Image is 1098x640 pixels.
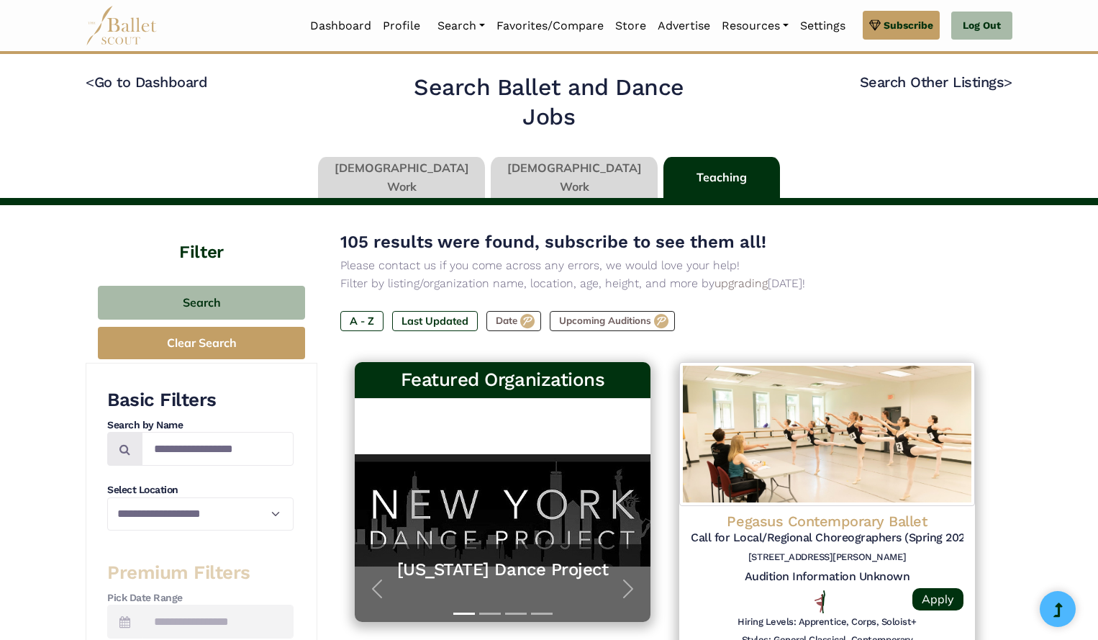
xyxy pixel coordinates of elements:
[387,73,712,132] h2: Search Ballet and Dance Jobs
[863,11,940,40] a: Subscribe
[531,605,553,622] button: Slide 4
[491,11,609,41] a: Favorites/Compare
[691,569,963,585] h5: Audition Information Unknown
[453,605,475,622] button: Slide 1
[714,276,768,290] a: upgrading
[679,362,975,506] img: Logo
[738,616,917,628] h6: Hiring Levels: Apprentice, Corps, Soloist+
[107,591,294,605] h4: Pick Date Range
[550,311,675,331] label: Upcoming Auditions
[609,11,652,41] a: Store
[691,551,963,564] h6: [STREET_ADDRESS][PERSON_NAME]
[488,157,661,199] li: [DEMOGRAPHIC_DATA] Work
[661,157,783,199] li: Teaching
[691,531,963,546] h5: Call for Local/Regional Choreographers (Spring 2026)
[815,590,825,613] img: All
[340,232,766,252] span: 105 results were found, subscribe to see them all!
[377,11,426,41] a: Profile
[86,205,317,264] h4: Filter
[366,368,639,392] h3: Featured Organizations
[794,11,851,41] a: Settings
[107,483,294,497] h4: Select Location
[340,274,989,293] p: Filter by listing/organization name, location, age, height, and more by [DATE]!
[884,17,933,33] span: Subscribe
[432,11,491,41] a: Search
[98,327,305,359] button: Clear Search
[340,256,989,275] p: Please contact us if you come across any errors, we would love your help!
[860,73,1012,91] a: Search Other Listings>
[107,561,294,585] h3: Premium Filters
[340,311,384,331] label: A - Z
[304,11,377,41] a: Dashboard
[142,432,294,466] input: Search by names...
[479,605,501,622] button: Slide 2
[691,512,963,531] h4: Pegasus Contemporary Ballet
[98,286,305,320] button: Search
[912,588,963,610] a: Apply
[869,17,881,33] img: gem.svg
[107,418,294,433] h4: Search by Name
[486,311,541,331] label: Date
[369,559,636,581] a: [US_STATE] Dance Project
[652,11,716,41] a: Advertise
[86,73,207,91] a: <Go to Dashboard
[86,73,94,91] code: <
[716,11,794,41] a: Resources
[951,12,1012,40] a: Log Out
[1004,73,1012,91] code: >
[315,157,488,199] li: [DEMOGRAPHIC_DATA] Work
[392,311,478,331] label: Last Updated
[505,605,527,622] button: Slide 3
[107,388,294,413] h3: Basic Filters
